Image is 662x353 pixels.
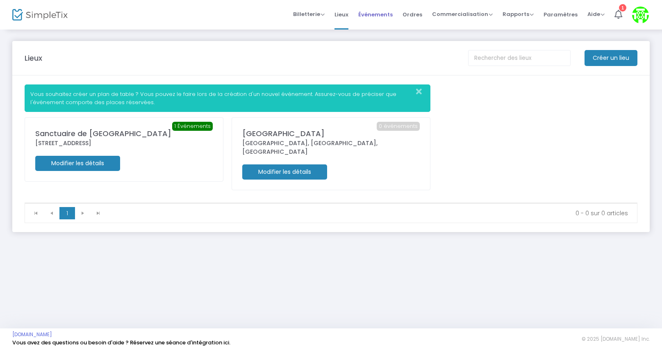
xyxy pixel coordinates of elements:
[379,122,418,130] font: 0 événements
[25,53,42,63] font: Lieux
[403,10,422,18] font: Ordres
[242,139,378,156] font: [GEOGRAPHIC_DATA], [GEOGRAPHIC_DATA], [GEOGRAPHIC_DATA]
[593,54,629,62] font: Créer un lieu
[30,90,396,106] font: Vous souhaitez créer un plan de table ? Vous pouvez le faire lors de la création d'un nouvel évén...
[174,122,211,130] font: 1 Événements
[503,10,529,18] font: Rapports
[12,339,230,346] a: Vous avez des questions ou besoin d'aide ? Réservez une séance d'intégration ici.
[576,209,628,217] font: 0 - 0 sur 0 articles
[66,209,68,217] font: 1
[414,85,430,98] button: Fermer
[51,159,104,167] font: Modifier les détails
[35,128,171,139] font: Sanctuaire de [GEOGRAPHIC_DATA]
[587,10,600,18] font: Aide
[12,331,52,338] a: [DOMAIN_NAME]
[242,128,325,139] font: [GEOGRAPHIC_DATA]
[582,336,650,342] font: © 2025 [DOMAIN_NAME] Inc.
[334,10,348,18] font: Lieux
[35,139,91,147] font: [STREET_ADDRESS]
[358,10,393,18] font: Événements
[59,207,75,219] span: Page 1
[293,10,320,18] font: Billetterie
[468,50,571,66] input: Rechercher des lieux
[258,168,311,176] font: Modifier les détails
[544,10,578,18] font: Paramètres
[432,10,488,18] font: Commercialisation
[621,5,624,10] font: 1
